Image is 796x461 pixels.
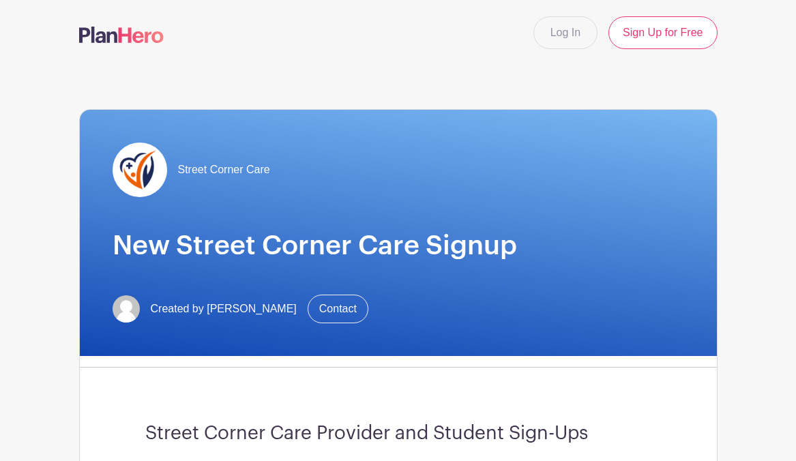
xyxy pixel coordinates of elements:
[608,16,717,49] a: Sign Up for Free
[145,422,651,445] h3: Street Corner Care Provider and Student Sign-Ups
[533,16,598,49] a: Log In
[308,295,368,323] a: Contact
[113,295,140,323] img: default-ce2991bfa6775e67f084385cd625a349d9dcbb7a52a09fb2fda1e96e2d18dcdb.png
[79,27,164,43] img: logo-507f7623f17ff9eddc593b1ce0a138ce2505c220e1c5a4e2b4648c50719b7d32.svg
[113,143,167,197] img: SCC%20PlanHero.png
[113,230,684,262] h1: New Street Corner Care Signup
[178,162,270,178] span: Street Corner Care
[151,301,297,317] span: Created by [PERSON_NAME]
